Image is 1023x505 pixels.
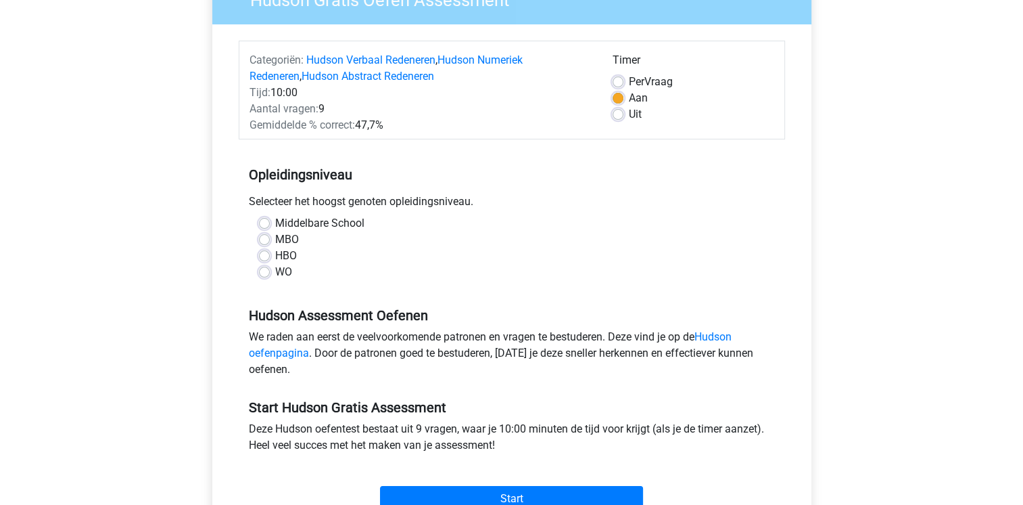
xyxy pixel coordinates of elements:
[302,70,434,83] a: Hudson Abstract Redeneren
[239,52,602,85] div: , ,
[249,161,775,188] h5: Opleidingsniveau
[239,329,785,383] div: We raden aan eerst de veelvoorkomende patronen en vragen te bestuderen. Deze vind je op de . Door...
[239,117,602,133] div: 47,7%
[613,52,774,74] div: Timer
[275,232,299,248] label: MBO
[249,118,355,131] span: Gemiddelde % correct:
[239,421,785,459] div: Deze Hudson oefentest bestaat uit 9 vragen, waar je 10:00 minuten de tijd voor krijgt (als je de ...
[249,86,270,99] span: Tijd:
[629,90,648,106] label: Aan
[275,264,292,280] label: WO
[629,75,644,88] span: Per
[249,307,775,324] h5: Hudson Assessment Oefenen
[629,74,673,90] label: Vraag
[239,85,602,101] div: 10:00
[239,101,602,117] div: 9
[249,53,304,66] span: Categoriën:
[249,399,775,416] h5: Start Hudson Gratis Assessment
[239,194,785,215] div: Selecteer het hoogst genoten opleidingsniveau.
[275,215,364,232] label: Middelbare School
[249,53,523,83] a: Hudson Numeriek Redeneren
[275,248,297,264] label: HBO
[306,53,435,66] a: Hudson Verbaal Redeneren
[249,102,318,115] span: Aantal vragen:
[629,106,642,123] label: Uit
